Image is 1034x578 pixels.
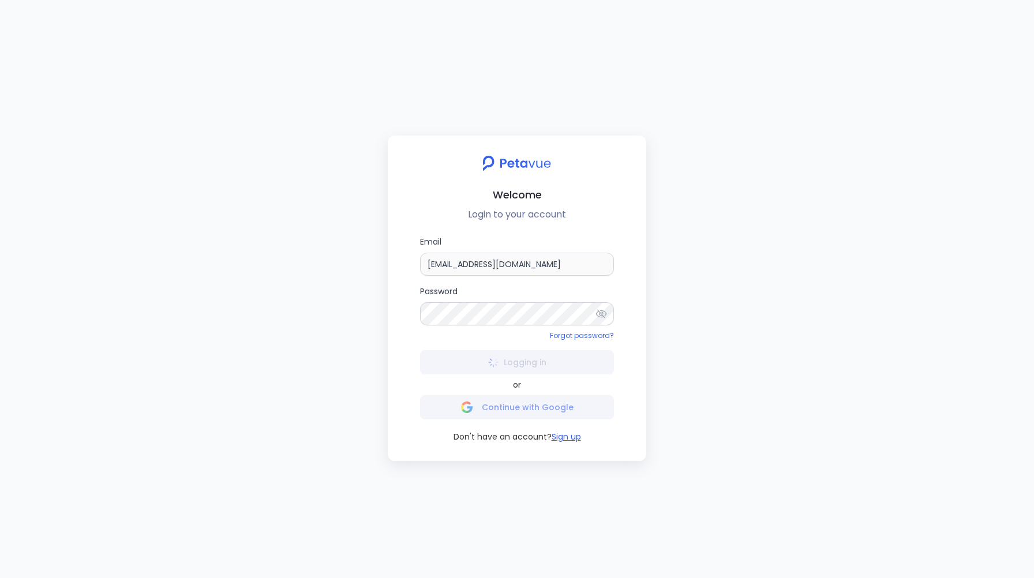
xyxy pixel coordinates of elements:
a: Forgot password? [550,331,614,340]
input: Email [420,253,614,276]
span: Don't have an account? [454,431,552,442]
input: Password [420,302,614,325]
p: Login to your account [397,208,637,222]
img: petavue logo [475,149,559,177]
button: Sign up [552,431,581,442]
h2: Welcome [397,186,637,203]
label: Password [420,285,614,325]
label: Email [420,235,614,276]
span: or [513,379,521,391]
